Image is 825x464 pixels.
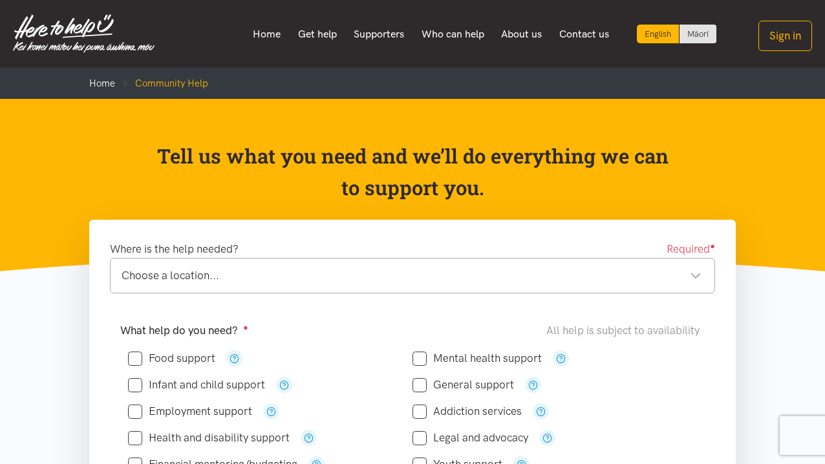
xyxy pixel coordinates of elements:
span: Required [667,240,715,258]
p: Tell us what you need and we’ll do everything we can to support you. [156,140,670,204]
a: Home [244,21,290,48]
label: What help do you need? [120,322,248,339]
a: Get help [289,21,345,48]
label: Mental health support [412,353,542,364]
div: Language toggle [637,25,717,43]
a: Home [89,78,115,89]
li: Community Help [115,76,208,91]
a: Contact us [551,21,618,48]
div: Current language [637,25,680,43]
a: About us [493,21,551,48]
label: Where is the help needed? [110,240,239,258]
img: Home [13,14,155,53]
a: Who can help [413,21,493,48]
div: All help is subject to availability [546,322,705,339]
button: Sign in [758,21,812,51]
div: Choose a location... [122,267,702,284]
label: Food support [128,353,215,364]
label: Health and disability support [128,432,290,443]
label: Addiction services [412,406,522,417]
label: Legal and advocacy [412,432,528,443]
label: Infant and child support [128,379,265,390]
label: General support [412,379,514,390]
a: Switch to Te Reo Māori [680,25,716,43]
label: Employment support [128,406,252,417]
sup: ● [243,322,248,332]
a: Supporters [345,21,413,48]
sup: ● [710,241,715,251]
